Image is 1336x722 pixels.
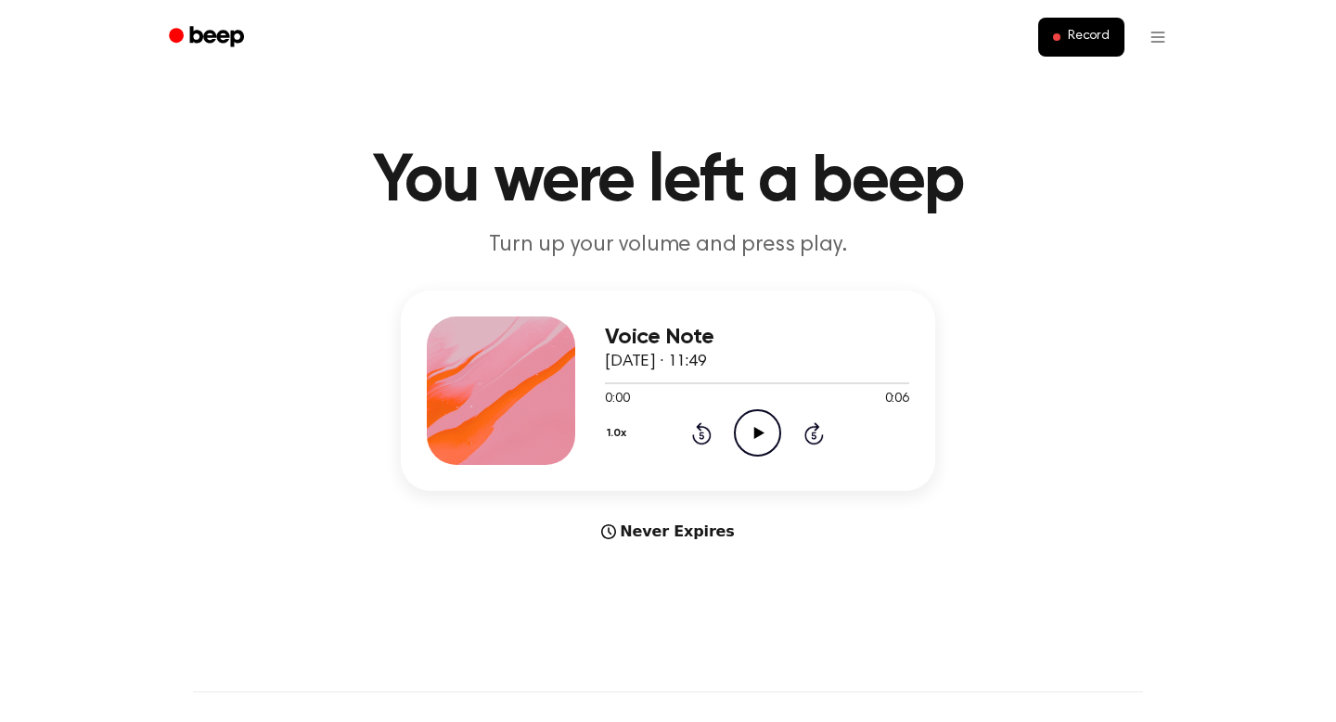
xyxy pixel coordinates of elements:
[1136,15,1180,59] button: Open menu
[1068,29,1110,45] span: Record
[401,521,935,543] div: Never Expires
[605,390,629,409] span: 0:00
[885,390,909,409] span: 0:06
[605,354,707,370] span: [DATE] · 11:49
[312,230,1024,261] p: Turn up your volume and press play.
[605,325,909,350] h3: Voice Note
[156,19,261,56] a: Beep
[1038,18,1124,57] button: Record
[193,148,1143,215] h1: You were left a beep
[605,418,633,449] button: 1.0x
